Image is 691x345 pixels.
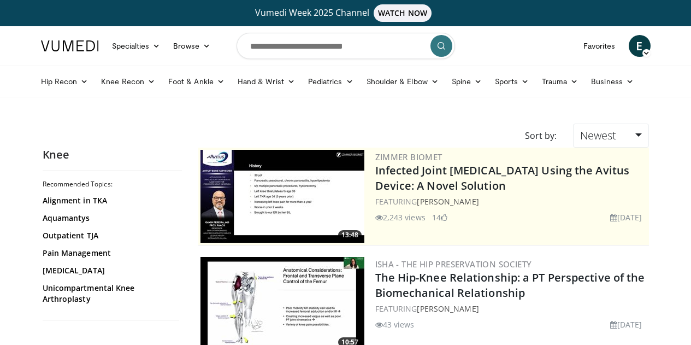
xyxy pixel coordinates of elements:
[34,71,95,92] a: Hip Recon
[584,71,640,92] a: Business
[43,180,179,189] h2: Recommended Topics:
[43,248,176,259] a: Pain Management
[417,303,479,314] a: [PERSON_NAME]
[417,196,479,207] a: [PERSON_NAME]
[43,265,176,276] a: [MEDICAL_DATA]
[610,319,642,330] li: [DATE]
[43,283,176,305] a: Unicompartmental Knee Arthroplasty
[43,213,176,224] a: Aquamantys
[375,212,426,223] li: 2,243 views
[577,35,622,57] a: Favorites
[105,35,167,57] a: Specialties
[375,196,647,207] div: FEATURING
[43,230,176,241] a: Outpatient TJA
[360,71,445,92] a: Shoulder & Elbow
[573,124,648,148] a: Newest
[375,319,415,330] li: 43 views
[237,33,455,59] input: Search topics, interventions
[41,40,99,51] img: VuMedi Logo
[374,4,432,22] span: WATCH NOW
[162,71,231,92] a: Foot & Ankle
[432,212,447,223] li: 14
[231,71,302,92] a: Hand & Wrist
[43,4,649,22] a: Vumedi Week 2025 ChannelWATCH NOW
[629,35,651,57] a: E
[610,212,642,223] li: [DATE]
[488,71,535,92] a: Sports
[167,35,217,57] a: Browse
[200,150,364,243] a: 13:48
[375,163,630,193] a: Infected Joint [MEDICAL_DATA] Using the Avitus Device: A Novel Solution
[43,148,182,162] h2: Knee
[375,303,647,314] div: FEATURING
[338,230,362,240] span: 13:48
[200,150,364,243] img: 6109daf6-8797-4a77-88a1-edd099c0a9a9.300x170_q85_crop-smart_upscale.jpg
[375,151,442,162] a: Zimmer Biomet
[95,71,162,92] a: Knee Recon
[43,195,176,206] a: Alignment in TKA
[375,270,645,300] a: The Hip-Knee Relationship: a PT Perspective of the Biomechanical Relationship
[445,71,488,92] a: Spine
[535,71,585,92] a: Trauma
[580,128,616,143] span: Newest
[375,259,532,270] a: ISHA - The Hip Preservation Society
[517,124,565,148] div: Sort by:
[302,71,360,92] a: Pediatrics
